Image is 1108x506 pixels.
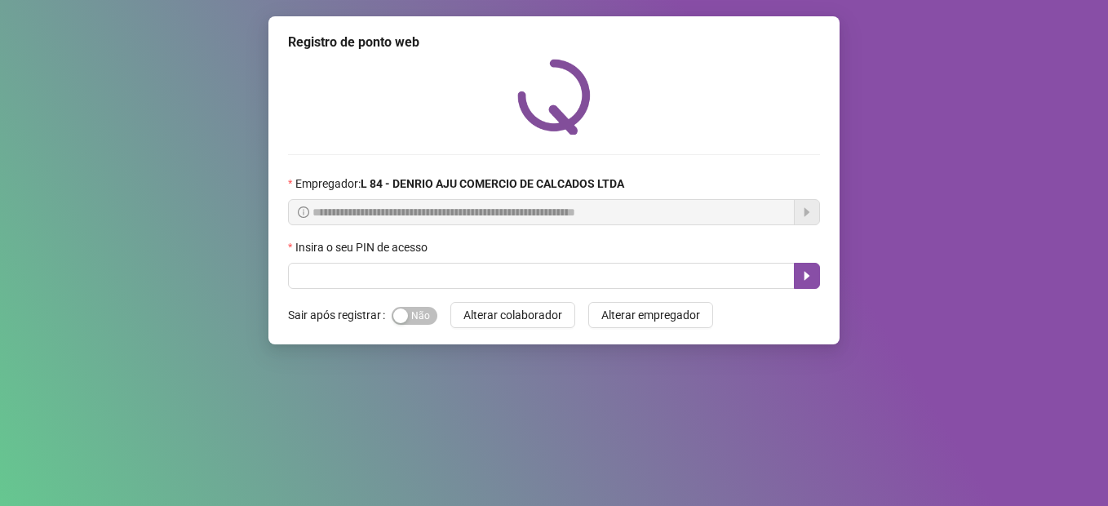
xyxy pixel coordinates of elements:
[800,269,813,282] span: caret-right
[450,302,575,328] button: Alterar colaborador
[295,175,624,193] span: Empregador :
[288,238,438,256] label: Insira o seu PIN de acesso
[517,59,591,135] img: QRPoint
[288,302,392,328] label: Sair após registrar
[361,177,624,190] strong: L 84 - DENRIO AJU COMERCIO DE CALCADOS LTDA
[463,306,562,324] span: Alterar colaborador
[601,306,700,324] span: Alterar empregador
[588,302,713,328] button: Alterar empregador
[288,33,820,52] div: Registro de ponto web
[298,206,309,218] span: info-circle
